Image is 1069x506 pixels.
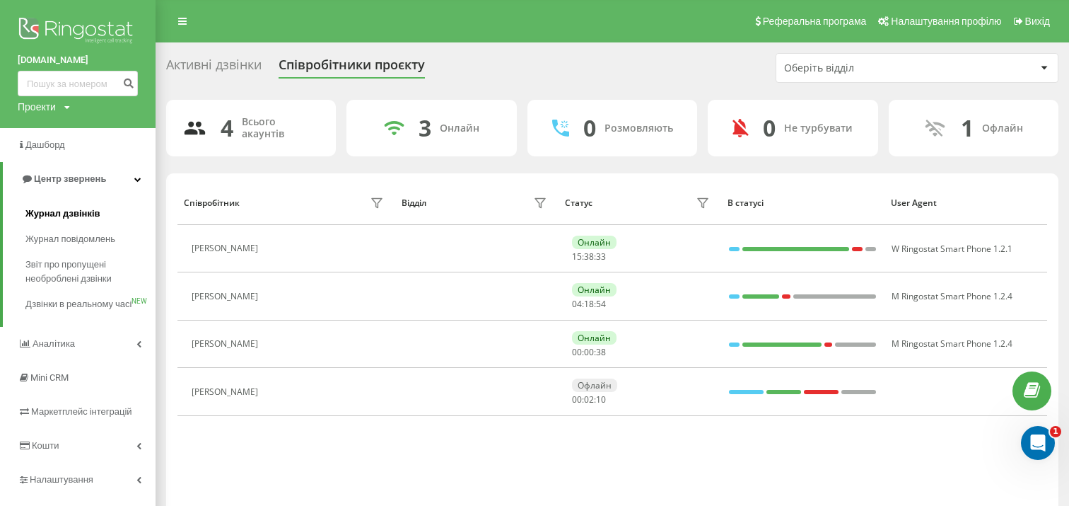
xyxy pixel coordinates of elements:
[763,16,867,27] span: Реферальна програма
[892,290,1012,302] span: M Ringostat Smart Phone 1.2.4
[892,243,1012,255] span: W Ringostat Smart Phone 1.2.1
[31,406,132,417] span: Маркетплейс інтеграцій
[572,393,582,406] span: 00
[279,57,425,79] div: Співробітники проєкту
[784,62,953,74] div: Оберіть відділ
[982,122,1023,134] div: Офлайн
[33,338,75,349] span: Аналiтика
[34,173,106,184] span: Центр звернень
[166,57,262,79] div: Активні дзвінки
[18,14,138,50] img: Ringostat logo
[572,251,582,263] span: 15
[25,201,156,226] a: Журнал дзвінків
[596,393,606,406] span: 10
[584,251,594,263] span: 38
[572,395,606,405] div: : :
[18,53,138,67] a: [DOMAIN_NAME]
[30,474,93,485] span: Налаштування
[572,346,582,358] span: 00
[440,122,479,134] div: Онлайн
[596,346,606,358] span: 38
[784,122,853,134] div: Не турбувати
[572,236,617,249] div: Онлайн
[25,226,156,252] a: Журнал повідомлень
[25,292,156,317] a: Дзвінки в реальному часіNEW
[18,71,138,96] input: Пошук за номером
[892,338,1012,350] span: M Ringostat Smart Phone 1.2.4
[604,122,673,134] div: Розмовляють
[402,198,426,208] div: Відділ
[596,251,606,263] span: 33
[192,292,262,301] div: [PERSON_NAME]
[572,299,606,309] div: : :
[584,298,594,310] span: 18
[572,379,617,392] div: Офлайн
[25,207,100,221] span: Журнал дзвінків
[1025,16,1050,27] span: Вихід
[221,115,233,142] div: 4
[1050,426,1061,437] span: 1
[891,198,1041,208] div: User Agent
[192,339,262,349] div: [PERSON_NAME]
[572,252,606,262] div: : :
[584,346,594,358] span: 00
[184,198,240,208] div: Співробітник
[728,198,877,208] div: В статусі
[584,393,594,406] span: 02
[25,252,156,292] a: Звіт про пропущені необроблені дзвінки
[25,139,65,150] span: Дашборд
[891,16,1001,27] span: Налаштування профілю
[572,331,617,345] div: Онлайн
[25,232,115,246] span: Журнал повідомлень
[572,283,617,297] div: Онлайн
[419,115,431,142] div: 3
[192,387,262,397] div: [PERSON_NAME]
[18,100,56,114] div: Проекти
[242,116,319,140] div: Всього акаунтів
[1021,426,1055,460] iframe: Intercom live chat
[25,297,132,311] span: Дзвінки в реальному часі
[30,372,69,383] span: Mini CRM
[572,347,606,357] div: : :
[32,440,59,451] span: Кошти
[192,243,262,253] div: [PERSON_NAME]
[583,115,596,142] div: 0
[25,258,148,286] span: Звіт про пропущені необроблені дзвінки
[572,298,582,310] span: 04
[961,115,974,142] div: 1
[565,198,592,208] div: Статус
[3,162,156,196] a: Центр звернень
[763,115,776,142] div: 0
[596,298,606,310] span: 54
